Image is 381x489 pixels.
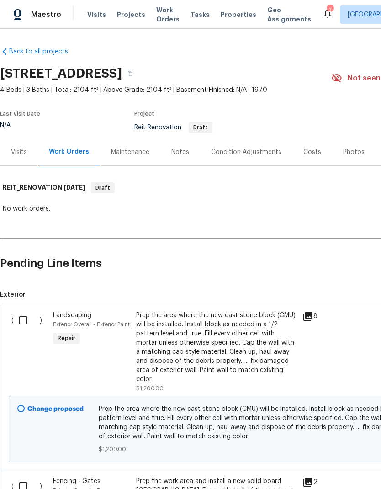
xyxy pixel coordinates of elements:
span: [DATE] [63,184,85,191]
span: Draft [92,183,114,192]
div: Costs [303,148,321,157]
span: Tasks [190,11,210,18]
div: Prep the area where the new cast stone block (CMU) will be installed. Install block as needed in ... [136,311,297,384]
span: Reit Renovation [134,124,212,131]
h6: REIT_RENOVATION [3,182,85,193]
div: Visits [11,148,27,157]
div: Condition Adjustments [211,148,281,157]
div: Work Orders [49,147,89,156]
div: 2 [327,5,333,15]
div: ( ) [9,308,50,396]
span: Maestro [31,10,61,19]
span: Repair [54,334,79,343]
span: Landscaping [53,312,91,319]
span: Exterior Overall - Exterior Paint [53,322,130,327]
div: Photos [343,148,365,157]
span: Properties [221,10,256,19]
div: 8 [302,311,339,322]
div: 2 [302,477,339,488]
span: Fencing - Gates [53,478,101,484]
span: $1,200.00 [136,386,164,391]
span: Projects [117,10,145,19]
span: Geo Assignments [267,5,311,24]
span: Draft [190,125,212,130]
span: Project [134,111,154,117]
span: Work Orders [156,5,180,24]
div: Notes [171,148,189,157]
button: Copy Address [122,65,138,82]
span: Visits [87,10,106,19]
b: Change proposed [27,406,84,412]
div: Maintenance [111,148,149,157]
